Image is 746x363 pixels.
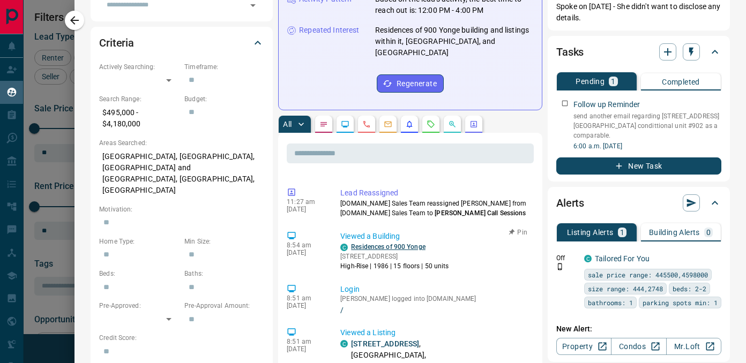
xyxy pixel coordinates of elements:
[287,294,324,302] p: 8:51 am
[99,94,179,104] p: Search Range:
[340,340,348,347] div: condos.ca
[340,295,529,303] p: [PERSON_NAME] logged into [DOMAIN_NAME]
[340,284,529,295] p: Login
[287,302,324,309] p: [DATE]
[573,111,721,140] p: send another email regarding [STREET_ADDRESS][GEOGRAPHIC_DATA] condittional unit #902 as a compar...
[673,283,706,294] span: beds: 2-2
[503,228,534,237] button: Pin
[351,243,426,251] a: Residences of 900 Yonge
[573,99,640,110] p: Follow up Reminder
[99,34,134,51] h2: Criteria
[99,62,179,72] p: Actively Searching:
[287,198,324,206] p: 11:27 am
[287,345,324,353] p: [DATE]
[99,205,264,214] p: Motivation:
[340,244,348,251] div: condos.ca
[283,120,292,128] p: All
[435,209,526,217] span: [PERSON_NAME] Call Sessions
[584,255,592,262] div: condos.ca
[706,229,711,236] p: 0
[184,94,264,104] p: Budget:
[99,301,179,311] p: Pre-Approved:
[588,283,663,294] span: size range: 444,2748
[99,333,264,343] p: Credit Score:
[576,78,605,85] p: Pending
[595,254,650,263] a: Tailored For You
[556,263,564,270] svg: Push Notification Only
[287,338,324,345] p: 8:51 am
[405,120,414,128] svg: Listing Alerts
[611,78,615,85] p: 1
[662,78,700,86] p: Completed
[567,229,614,236] p: Listing Alerts
[448,120,457,128] svg: Opportunities
[340,187,529,199] p: Lead Reassigned
[340,306,529,314] a: /
[99,138,264,148] p: Areas Searched:
[362,120,371,128] svg: Calls
[556,43,584,61] h2: Tasks
[611,338,666,355] a: Condos
[287,206,324,213] p: [DATE]
[99,237,179,246] p: Home Type:
[377,74,444,93] button: Regenerate
[573,141,721,151] p: 6:00 a.m. [DATE]
[184,62,264,72] p: Timeframe:
[469,120,478,128] svg: Agent Actions
[319,120,328,128] svg: Notes
[556,1,721,24] p: Spoke on [DATE] - She didn't want to disclose any details.
[427,120,435,128] svg: Requests
[384,120,392,128] svg: Emails
[556,338,611,355] a: Property
[99,148,264,199] p: [GEOGRAPHIC_DATA], [GEOGRAPHIC_DATA], [GEOGRAPHIC_DATA] and [GEOGRAPHIC_DATA], [GEOGRAPHIC_DATA],...
[556,190,721,216] div: Alerts
[649,229,700,236] p: Building Alerts
[620,229,624,236] p: 1
[340,231,529,242] p: Viewed a Building
[666,338,721,355] a: Mr.Loft
[556,323,721,335] p: New Alert:
[556,39,721,65] div: Tasks
[184,237,264,246] p: Min Size:
[556,157,721,175] button: New Task
[351,339,419,348] a: [STREET_ADDRESS]
[556,194,584,211] h2: Alerts
[340,327,529,338] p: Viewed a Listing
[99,269,179,278] p: Beds:
[340,199,529,218] p: [DOMAIN_NAME] Sales Team reassigned [PERSON_NAME] from [DOMAIN_NAME] Sales Team to
[588,269,708,280] span: sale price range: 445500,4598000
[299,25,359,36] p: Repeated Interest
[184,301,264,311] p: Pre-Approval Amount:
[556,253,578,263] p: Off
[341,120,349,128] svg: Lead Browsing Activity
[340,261,449,271] p: High-Rise | 1986 | 15 floors | 50 units
[588,297,633,308] span: bathrooms: 1
[340,252,449,261] p: [STREET_ADDRESS]
[643,297,718,308] span: parking spots min: 1
[375,25,533,58] p: Residences of 900 Yonge building and listings within it, [GEOGRAPHIC_DATA], and [GEOGRAPHIC_DATA]
[287,241,324,249] p: 8:54 am
[99,30,264,56] div: Criteria
[99,104,179,133] p: $495,000 - $4,180,000
[287,249,324,256] p: [DATE]
[184,269,264,278] p: Baths:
